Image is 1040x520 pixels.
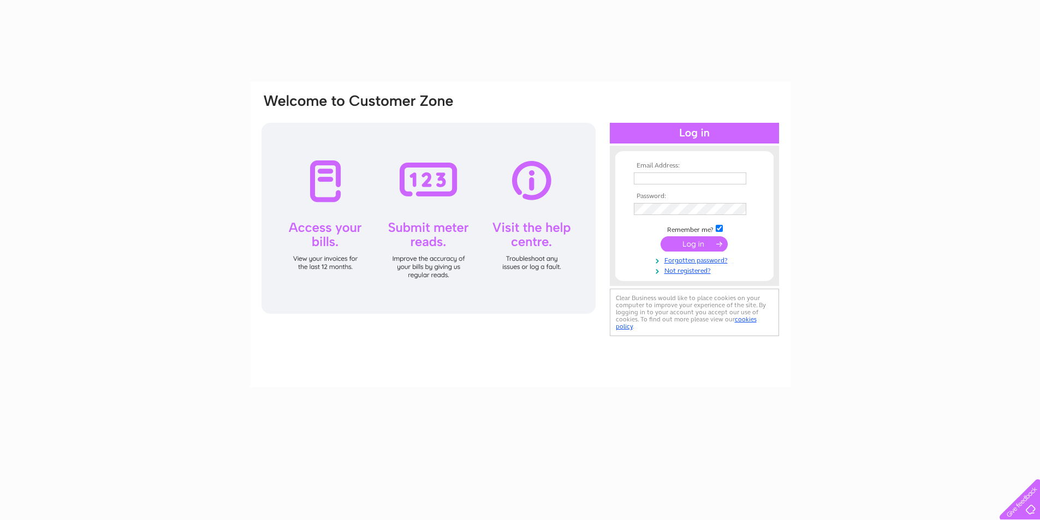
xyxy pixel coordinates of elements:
[631,193,758,200] th: Password:
[661,236,728,252] input: Submit
[631,162,758,170] th: Email Address:
[610,289,779,336] div: Clear Business would like to place cookies on your computer to improve your experience of the sit...
[616,315,757,330] a: cookies policy
[634,265,758,275] a: Not registered?
[631,223,758,234] td: Remember me?
[634,254,758,265] a: Forgotten password?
